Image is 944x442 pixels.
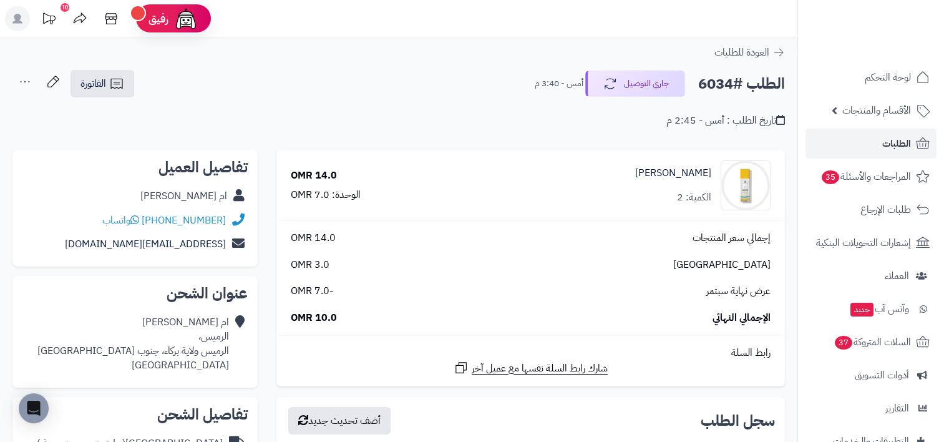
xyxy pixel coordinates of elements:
[22,407,248,422] h2: تفاصيل الشحن
[148,11,168,26] span: رفيق
[635,166,711,180] a: [PERSON_NAME]
[673,258,771,272] span: [GEOGRAPHIC_DATA]
[721,160,770,210] img: 1739578407-cm52ejt6m0ni401kl3jol0g1m_MOISTURIZER-01-90x90.jpg
[698,71,785,97] h2: الطلب #6034
[885,267,909,285] span: العملاء
[666,114,785,128] div: تاريخ الطلب : أمس - 2:45 م
[693,231,771,245] span: إجمالي سعر المنتجات
[22,286,248,301] h2: عنوان الشحن
[291,311,337,325] span: 10.0 OMR
[37,315,229,372] div: ام [PERSON_NAME] الرميس، الرميس ولاية بركاء، جنوب [GEOGRAPHIC_DATA] [GEOGRAPHIC_DATA]
[454,360,608,376] a: شارك رابط السلة نفسها مع عميل آخر
[805,62,937,92] a: لوحة التحكم
[805,195,937,225] a: طلبات الإرجاع
[291,284,333,298] span: -7.0 OMR
[142,213,226,228] a: [PHONE_NUMBER]
[816,234,911,252] span: إشعارات التحويلات البنكية
[281,346,780,360] div: رابط السلة
[805,129,937,159] a: الطلبات
[535,77,583,90] small: أمس - 3:40 م
[22,160,248,175] h2: تفاصيل العميل
[822,170,839,184] span: 35
[835,336,852,350] span: 37
[701,413,775,428] h3: سجل الطلب
[882,135,911,152] span: الطلبات
[859,9,932,36] img: logo-2.png
[805,261,937,291] a: العملاء
[585,71,685,97] button: جاري التوصيل
[850,303,873,317] span: جديد
[80,76,106,91] span: الفاتورة
[102,213,139,228] a: واتساب
[288,407,391,435] button: أضف تحديث جديد
[714,45,785,60] a: العودة للطلبات
[885,400,909,417] span: التقارير
[713,311,771,325] span: الإجمالي النهائي
[855,366,909,384] span: أدوات التسويق
[173,6,198,31] img: ai-face.png
[805,327,937,357] a: السلات المتروكة37
[291,188,361,202] div: الوحدة: 7.0 OMR
[140,189,227,204] div: ام [PERSON_NAME]
[291,231,336,245] span: 14.0 OMR
[805,360,937,390] a: أدوات التسويق
[805,228,937,258] a: إشعارات التحويلات البنكية
[805,294,937,324] a: وآتس آبجديد
[805,393,937,423] a: التقارير
[860,201,911,219] span: طلبات الإرجاع
[677,190,711,205] div: الكمية: 2
[805,162,937,192] a: المراجعات والأسئلة35
[834,333,911,351] span: السلات المتروكة
[19,393,49,423] div: Open Intercom Messenger
[849,300,909,318] span: وآتس آب
[33,6,64,34] a: تحديثات المنصة
[61,3,69,12] div: 10
[472,361,608,376] span: شارك رابط السلة نفسها مع عميل آخر
[714,45,769,60] span: العودة للطلبات
[820,168,911,185] span: المراجعات والأسئلة
[291,258,329,272] span: 3.0 OMR
[291,169,337,183] div: 14.0 OMR
[865,69,911,86] span: لوحة التحكم
[65,237,226,252] a: [EMAIL_ADDRESS][DOMAIN_NAME]
[71,70,134,97] a: الفاتورة
[842,102,911,119] span: الأقسام والمنتجات
[706,284,771,298] span: عرض نهاية سبتمر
